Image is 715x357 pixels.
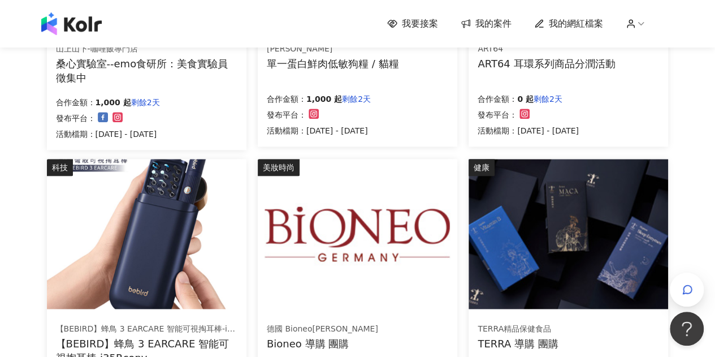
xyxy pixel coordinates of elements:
iframe: Help Scout Beacon - Open [670,312,704,346]
div: ART64 耳環系列商品分潤活動 [478,57,615,71]
div: 科技 [47,159,73,176]
p: 活動檔期：[DATE] - [DATE] [56,127,160,141]
p: 發布平台： [267,108,306,122]
div: TERRA精品保健食品 [478,324,558,335]
p: 合作金額： [478,92,517,106]
div: 美妝時尚 [258,159,300,176]
span: 我的案件 [475,18,512,30]
p: 發布平台： [478,108,517,122]
p: 1,000 起 [306,92,342,106]
img: logo [41,12,102,35]
p: 發布平台： [56,111,96,125]
p: 活動檔期：[DATE] - [DATE] [267,124,371,137]
div: TERRA 導購 團購 [478,337,558,351]
p: 活動檔期：[DATE] - [DATE] [478,124,579,137]
img: 百妮保濕逆齡美白系列 [258,159,457,309]
div: 德國 Bioneo[PERSON_NAME] [267,324,378,335]
div: 單一蛋白鮮肉低敏狗糧 / 貓糧 [267,57,399,71]
div: 山上山下-咖哩飯專門店 [56,44,237,55]
div: 健康 [469,159,495,176]
p: 剩餘2天 [131,96,160,109]
a: 我要接案 [387,18,438,30]
div: [PERSON_NAME] [267,44,399,55]
div: Bioneo 導購 團購 [267,337,378,351]
div: ART64 [478,44,615,55]
div: 桑心實驗室--emo食研所：美食實驗員徵集中 [56,57,237,85]
div: 【BEBIRD】蜂鳥 3 EARCARE 智能可視掏耳棒-i35R [56,324,237,335]
p: 合作金額： [267,92,306,106]
a: 我的案件 [461,18,512,30]
p: 剩餘2天 [534,92,562,106]
span: 我要接案 [402,18,438,30]
p: 合作金額： [56,96,96,109]
p: 1,000 起 [96,96,131,109]
a: 我的網紅檔案 [534,18,603,30]
img: 【BEBIRD】蜂鳥 3 EARCARE 智能可視掏耳棒-i35R [47,159,246,309]
p: 剩餘2天 [342,92,371,106]
p: 0 起 [517,92,534,106]
span: 我的網紅檔案 [549,18,603,30]
img: TERRA 團購系列 [469,159,668,309]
